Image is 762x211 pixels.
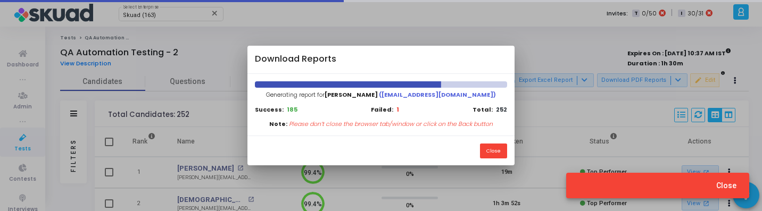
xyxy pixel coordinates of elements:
[396,105,399,114] b: 1
[266,90,496,99] span: Generating report for
[371,105,393,114] b: Failed:
[379,90,496,99] span: ([EMAIL_ADDRESS][DOMAIN_NAME])
[289,120,493,129] p: Please don’t close the browser tab/window or click on the Back button
[325,90,378,99] span: [PERSON_NAME]
[287,105,297,114] b: 185
[269,120,287,129] b: Note:
[716,181,736,190] span: Close
[255,53,336,66] h4: Download Reports
[480,144,507,158] button: Close
[496,105,507,114] b: 252
[255,105,284,114] b: Success:
[473,105,493,114] b: Total:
